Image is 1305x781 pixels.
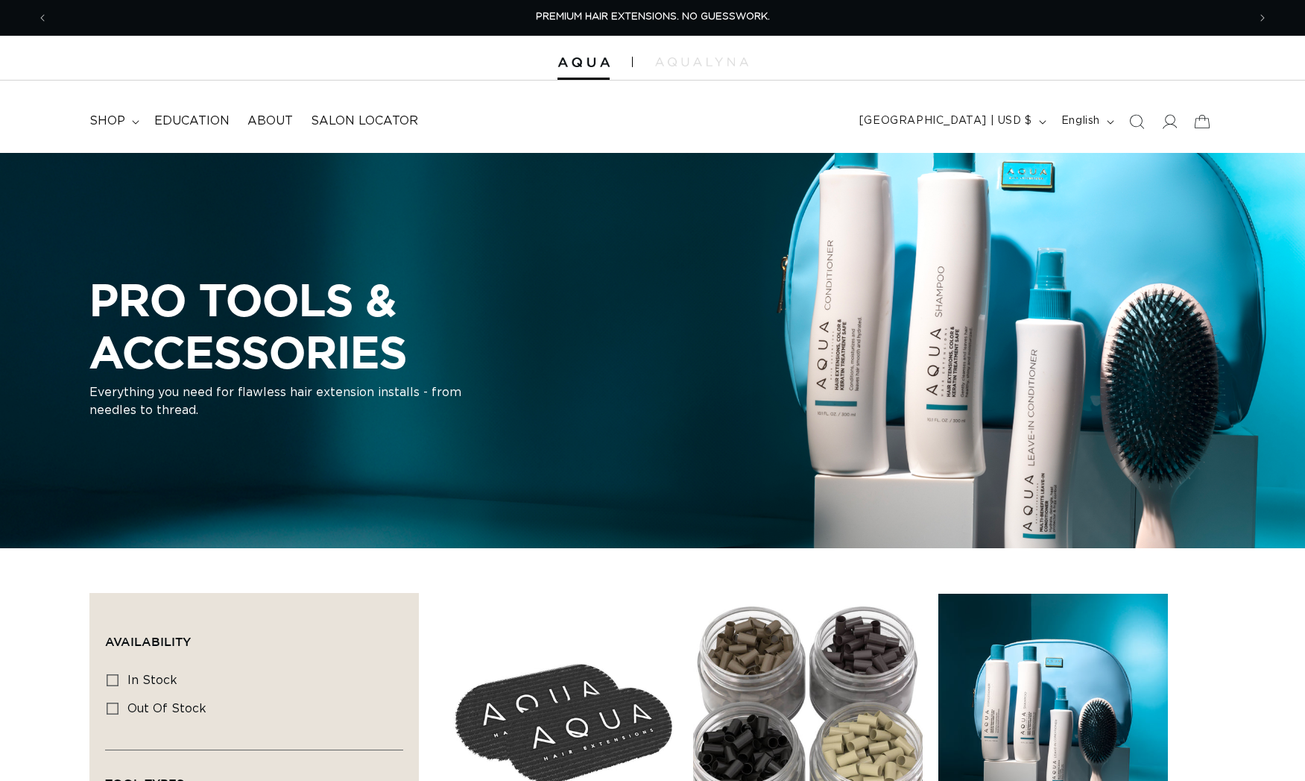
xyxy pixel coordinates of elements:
button: Previous announcement [26,4,59,32]
span: Availability [105,635,191,648]
a: Education [145,104,238,138]
span: shop [89,113,125,129]
span: Education [154,113,230,129]
button: Next announcement [1246,4,1279,32]
span: Salon Locator [311,113,418,129]
summary: Search [1120,105,1153,138]
summary: Availability (0 selected) [105,609,403,662]
span: In stock [127,674,177,686]
a: Salon Locator [302,104,427,138]
span: PREMIUM HAIR EXTENSIONS. NO GUESSWORK. [536,12,770,22]
h2: PRO TOOLS & ACCESSORIES [89,274,656,377]
span: [GEOGRAPHIC_DATA] | USD $ [859,113,1032,129]
img: Aqua Hair Extensions [557,57,610,68]
span: Out of stock [127,703,206,715]
img: aqualyna.com [655,57,748,66]
span: English [1061,113,1100,129]
span: About [247,113,293,129]
button: [GEOGRAPHIC_DATA] | USD $ [850,107,1052,136]
button: English [1052,107,1120,136]
a: About [238,104,302,138]
p: Everything you need for flawless hair extension installs - from needles to thread. [89,384,462,420]
summary: shop [80,104,145,138]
